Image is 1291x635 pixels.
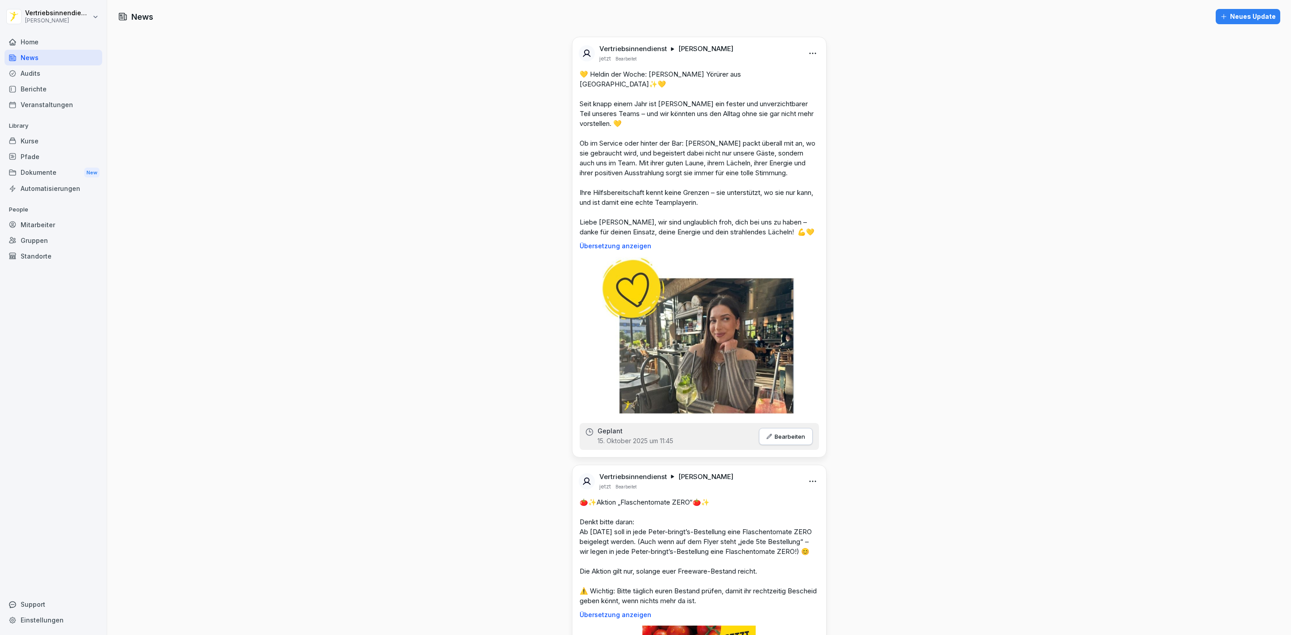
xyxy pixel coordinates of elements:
a: Mitarbeiter [4,217,102,233]
div: Dokumente [4,164,102,181]
a: Berichte [4,81,102,97]
p: Bearbeiten [775,433,805,440]
p: 💛 Heldin der Woche: [PERSON_NAME] Yörürer aus [GEOGRAPHIC_DATA]✨💛 Seit knapp einem Jahr ist [PERS... [580,69,819,237]
a: Audits [4,65,102,81]
div: Neues Update [1220,12,1276,22]
p: Übersetzung anzeigen [580,611,819,618]
button: Neues Update [1216,9,1280,24]
h1: News [131,11,153,23]
p: Vertriebsinnendienst [25,9,91,17]
p: [PERSON_NAME] [678,472,733,481]
p: Übersetzung anzeigen [580,242,819,250]
div: Support [4,596,102,612]
p: Vertriebsinnendienst [599,472,667,481]
img: kscerpsbie53cttel4lq21x4.png [602,257,797,416]
a: Kurse [4,133,102,149]
a: Home [4,34,102,50]
a: Pfade [4,149,102,164]
p: [PERSON_NAME] [678,44,733,53]
p: People [4,203,102,217]
p: [PERSON_NAME] [25,17,91,24]
p: Bearbeitet [615,55,637,62]
a: Gruppen [4,233,102,248]
p: jetzt [599,483,611,490]
a: Veranstaltungen [4,97,102,112]
a: News [4,50,102,65]
p: 15. Oktober 2025 um 11:45 [598,436,673,445]
p: Library [4,119,102,133]
p: jetzt [599,55,611,62]
a: Einstellungen [4,612,102,628]
button: Bearbeiten [759,428,813,445]
p: Bearbeitet [615,483,637,490]
p: Geplant [598,428,623,435]
p: Vertriebsinnendienst [599,44,667,53]
p: 🍅✨Aktion „Flaschentomate ZERO“🍅✨ Denkt bitte daran: Ab [DATE] soll in jede Peter-bringt’s-Bestell... [580,497,819,606]
div: New [84,168,100,178]
a: Standorte [4,248,102,264]
a: Automatisierungen [4,181,102,196]
a: DokumenteNew [4,164,102,181]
